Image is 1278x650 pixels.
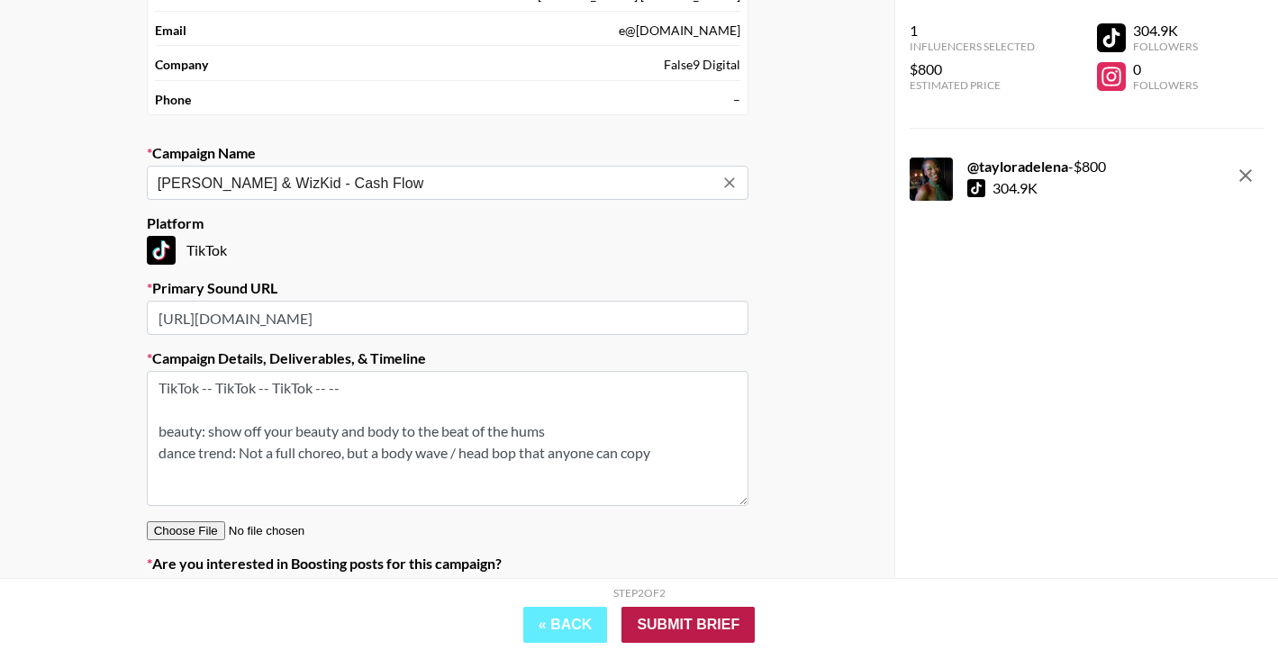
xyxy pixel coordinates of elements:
strong: Company [155,57,208,73]
div: Step 2 of 2 [613,586,666,600]
strong: @ tayloradelena [967,158,1068,175]
strong: Phone [155,92,191,108]
label: Campaign Name [147,144,748,162]
label: Are you interested in Boosting posts for this campaign? [147,555,748,573]
div: Estimated Price [910,78,1035,92]
div: TikTok [147,236,748,265]
label: Platform [147,214,748,232]
div: Followers [1133,40,1198,53]
input: https://www.tiktok.com/music/Old-Town-Road-6683330941219244813 [147,301,748,335]
div: False9 Digital [664,57,740,73]
div: $800 [910,60,1035,78]
button: remove [1228,158,1264,194]
input: Submit Brief [621,607,755,643]
span: Yes, please reach out to me about Boosting [165,576,429,594]
div: 304.9K [1133,22,1198,40]
div: – [733,92,740,108]
div: e@[DOMAIN_NAME] [619,23,740,39]
div: Followers [1133,78,1198,92]
input: Old Town Road - Lil Nas X + Billy Ray Cyrus [158,173,713,194]
label: Primary Sound URL [147,279,748,297]
button: Clear [717,170,742,195]
strong: Email [155,23,186,39]
img: TikTok [147,236,176,265]
div: 0 [1133,60,1198,78]
div: 304.9K [992,179,1038,197]
button: « Back [523,607,608,643]
iframe: Drift Widget Chat Controller [1188,560,1256,628]
label: Campaign Details, Deliverables, & Timeline [147,349,748,367]
div: Influencers Selected [910,40,1035,53]
div: 1 [910,22,1035,40]
div: - $ 800 [967,158,1106,176]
